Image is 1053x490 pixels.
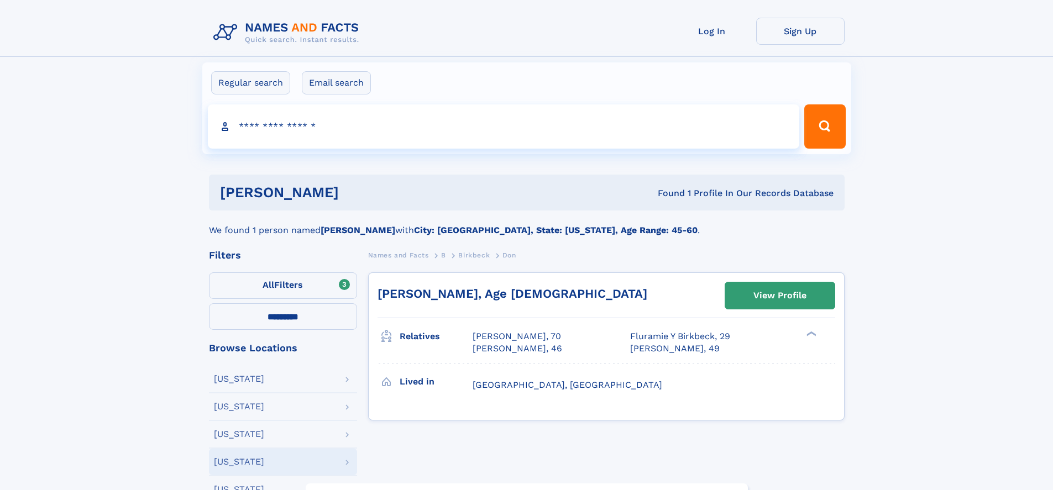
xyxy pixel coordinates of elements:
[668,18,756,45] a: Log In
[263,280,274,290] span: All
[209,210,845,237] div: We found 1 person named with .
[400,327,473,346] h3: Relatives
[630,343,720,355] a: [PERSON_NAME], 49
[302,71,371,94] label: Email search
[214,402,264,411] div: [US_STATE]
[209,343,357,353] div: Browse Locations
[630,330,730,343] a: Fluramie Y Birkbeck, 29
[502,251,516,259] span: Don
[725,282,835,309] a: View Profile
[209,250,357,260] div: Filters
[400,372,473,391] h3: Lived in
[214,457,264,466] div: [US_STATE]
[458,248,490,262] a: Birkbeck
[220,186,499,199] h1: [PERSON_NAME]
[208,104,800,149] input: search input
[414,225,698,235] b: City: [GEOGRAPHIC_DATA], State: [US_STATE], Age Range: 45-60
[321,225,395,235] b: [PERSON_NAME]
[458,251,490,259] span: Birkbeck
[498,187,834,199] div: Found 1 Profile In Our Records Database
[368,248,429,262] a: Names and Facts
[804,104,845,149] button: Search Button
[473,343,562,355] a: [PERSON_NAME], 46
[214,375,264,383] div: [US_STATE]
[441,251,446,259] span: B
[378,287,647,301] a: [PERSON_NAME], Age [DEMOGRAPHIC_DATA]
[209,18,368,48] img: Logo Names and Facts
[473,380,662,390] span: [GEOGRAPHIC_DATA], [GEOGRAPHIC_DATA]
[209,272,357,299] label: Filters
[753,283,806,308] div: View Profile
[804,330,817,338] div: ❯
[756,18,845,45] a: Sign Up
[211,71,290,94] label: Regular search
[441,248,446,262] a: B
[473,330,561,343] a: [PERSON_NAME], 70
[214,430,264,439] div: [US_STATE]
